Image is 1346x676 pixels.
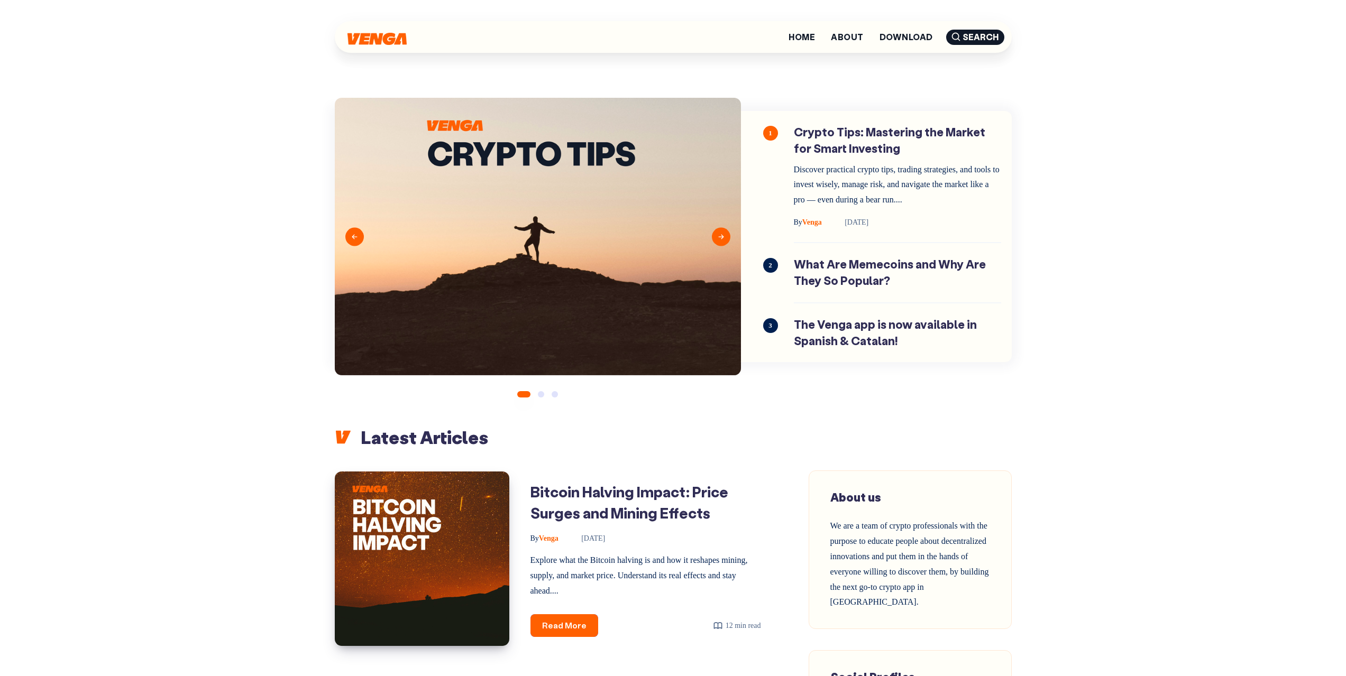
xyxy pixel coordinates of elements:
[552,391,558,397] button: 3 of 3
[830,489,881,505] span: About us
[335,425,1012,449] h2: Latest Articles
[713,619,761,632] div: 12 min read
[946,30,1004,45] span: Search
[530,534,539,542] span: By
[347,33,407,45] img: Venga Blog
[566,534,605,542] time: [DATE]
[530,534,558,542] span: Venga
[763,126,778,141] span: 1
[530,614,598,637] a: Read More
[530,534,561,542] a: ByVenga
[763,318,778,333] span: 3
[530,482,728,523] a: Bitcoin Halving Impact: Price Surges and Mining Effects
[345,227,364,246] button: Previous
[530,553,761,598] p: Explore what the Bitcoin halving is and how it reshapes mining, supply, and market price. Underst...
[538,391,544,397] button: 2 of 3
[789,33,815,41] a: Home
[335,471,509,646] img: Image of: Bitcoin Halving Impact: Price Surges and Mining Effects
[712,227,730,246] button: Next
[880,33,933,41] a: Download
[517,391,530,397] button: 1 of 3
[763,258,778,273] span: 2
[335,98,741,375] img: Blog-cover---Crypto-Tips.png
[831,33,863,41] a: About
[830,521,989,606] span: We are a team of crypto professionals with the purpose to educate people about decentralized inno...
